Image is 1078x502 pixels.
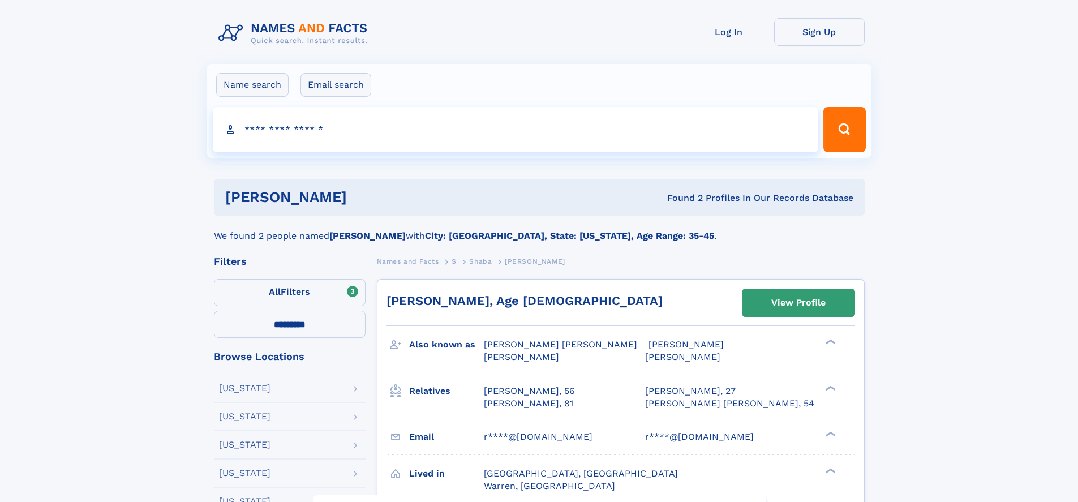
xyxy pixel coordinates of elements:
[219,412,270,421] div: [US_STATE]
[329,230,406,241] b: [PERSON_NAME]
[774,18,865,46] a: Sign Up
[409,335,484,354] h3: Also known as
[452,254,457,268] a: S
[505,258,565,265] span: [PERSON_NAME]
[484,385,575,397] a: [PERSON_NAME], 56
[219,384,270,393] div: [US_STATE]
[219,469,270,478] div: [US_STATE]
[484,339,637,350] span: [PERSON_NAME] [PERSON_NAME]
[684,18,774,46] a: Log In
[214,18,377,49] img: Logo Names and Facts
[219,440,270,449] div: [US_STATE]
[645,397,814,410] a: [PERSON_NAME] [PERSON_NAME], 54
[469,254,492,268] a: Shaba
[377,254,439,268] a: Names and Facts
[771,290,826,316] div: View Profile
[214,216,865,243] div: We found 2 people named with .
[269,286,281,297] span: All
[484,397,573,410] a: [PERSON_NAME], 81
[214,256,366,267] div: Filters
[648,339,724,350] span: [PERSON_NAME]
[216,73,289,97] label: Name search
[742,289,854,316] a: View Profile
[645,351,720,362] span: [PERSON_NAME]
[409,464,484,483] h3: Lived in
[214,351,366,362] div: Browse Locations
[300,73,371,97] label: Email search
[409,427,484,447] h3: Email
[823,430,836,437] div: ❯
[823,384,836,392] div: ❯
[469,258,492,265] span: Shaba
[823,467,836,474] div: ❯
[484,351,559,362] span: [PERSON_NAME]
[484,468,678,479] span: [GEOGRAPHIC_DATA], [GEOGRAPHIC_DATA]
[225,190,507,204] h1: [PERSON_NAME]
[823,107,865,152] button: Search Button
[214,279,366,306] label: Filters
[409,381,484,401] h3: Relatives
[452,258,457,265] span: S
[213,107,819,152] input: search input
[645,385,736,397] a: [PERSON_NAME], 27
[507,192,853,204] div: Found 2 Profiles In Our Records Database
[386,294,663,308] a: [PERSON_NAME], Age [DEMOGRAPHIC_DATA]
[484,480,615,491] span: Warren, [GEOGRAPHIC_DATA]
[425,230,714,241] b: City: [GEOGRAPHIC_DATA], State: [US_STATE], Age Range: 35-45
[823,338,836,346] div: ❯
